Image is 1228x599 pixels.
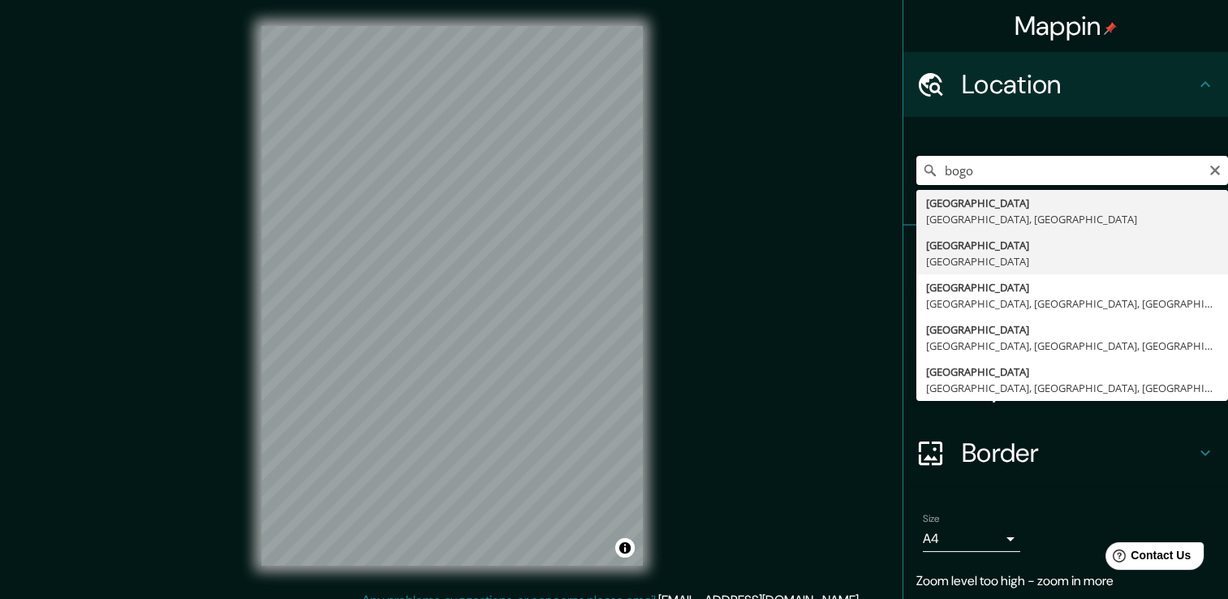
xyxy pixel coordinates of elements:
[1209,162,1222,177] button: Clear
[903,52,1228,117] div: Location
[1015,10,1118,42] h4: Mappin
[926,211,1218,227] div: [GEOGRAPHIC_DATA], [GEOGRAPHIC_DATA]
[926,237,1218,253] div: [GEOGRAPHIC_DATA]
[1084,536,1210,581] iframe: Help widget launcher
[261,26,643,566] canvas: Map
[923,512,940,526] label: Size
[926,195,1218,211] div: [GEOGRAPHIC_DATA]
[926,279,1218,295] div: [GEOGRAPHIC_DATA]
[1104,22,1117,35] img: pin-icon.png
[903,356,1228,420] div: Layout
[962,68,1196,101] h4: Location
[916,156,1228,185] input: Pick your city or area
[926,295,1218,312] div: [GEOGRAPHIC_DATA], [GEOGRAPHIC_DATA], [GEOGRAPHIC_DATA]
[903,226,1228,291] div: Pins
[962,437,1196,469] h4: Border
[923,526,1020,552] div: A4
[926,380,1218,396] div: [GEOGRAPHIC_DATA], [GEOGRAPHIC_DATA], [GEOGRAPHIC_DATA]
[962,372,1196,404] h4: Layout
[903,420,1228,485] div: Border
[926,338,1218,354] div: [GEOGRAPHIC_DATA], [GEOGRAPHIC_DATA], [GEOGRAPHIC_DATA]
[926,321,1218,338] div: [GEOGRAPHIC_DATA]
[903,291,1228,356] div: Style
[926,364,1218,380] div: [GEOGRAPHIC_DATA]
[926,253,1218,269] div: [GEOGRAPHIC_DATA]
[916,571,1215,591] p: Zoom level too high - zoom in more
[615,538,635,558] button: Toggle attribution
